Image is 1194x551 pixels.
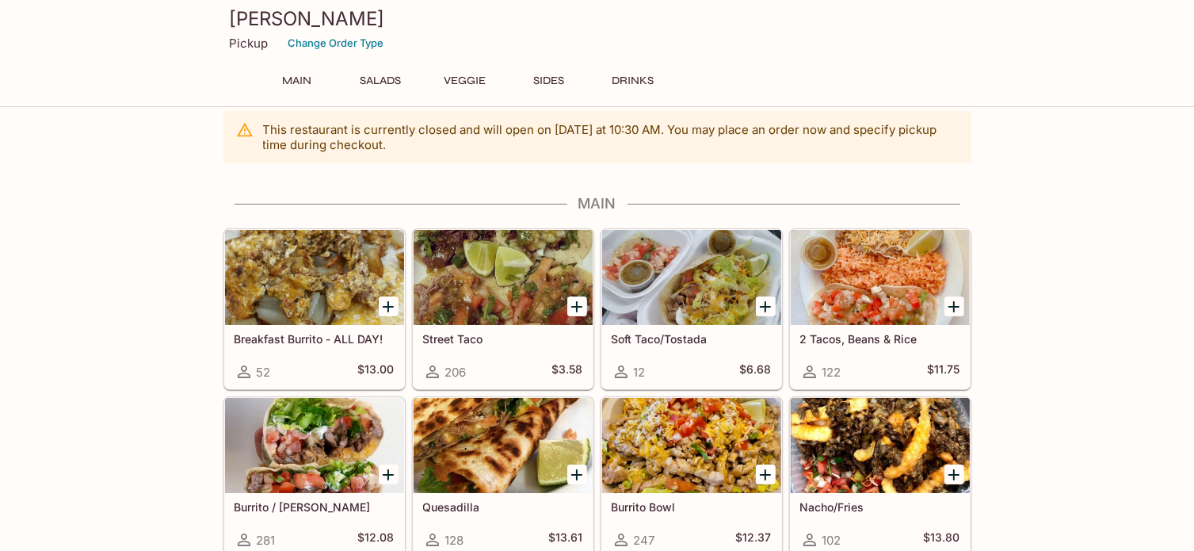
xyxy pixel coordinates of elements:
[235,332,395,346] h5: Breakfast Burrito - ALL DAY!
[345,70,417,92] button: Salads
[414,398,593,493] div: Quesadilla
[224,229,405,389] a: Breakfast Burrito - ALL DAY!52$13.00
[944,297,964,316] button: Add 2 Tacos, Beans & Rice
[379,297,399,316] button: Add Breakfast Burrito - ALL DAY!
[924,530,960,549] h5: $13.80
[549,530,583,549] h5: $13.61
[379,465,399,484] button: Add Burrito / Cali Burrito
[230,36,269,51] p: Pickup
[791,230,970,325] div: 2 Tacos, Beans & Rice
[822,533,841,548] span: 102
[791,398,970,493] div: Nacho/Fries
[235,500,395,514] h5: Burrito / [PERSON_NAME]
[602,230,781,325] div: Soft Taco/Tostada
[358,530,395,549] h5: $12.08
[261,70,333,92] button: Main
[429,70,501,92] button: Veggie
[601,229,782,389] a: Soft Taco/Tostada12$6.68
[225,398,404,493] div: Burrito / Cali Burrito
[756,297,776,316] button: Add Soft Taco/Tostada
[612,500,772,514] h5: Burrito Bowl
[223,195,971,212] h4: Main
[445,365,467,380] span: 206
[263,122,959,152] p: This restaurant is currently closed and will open on [DATE] at 10:30 AM . You may place an order ...
[423,332,583,346] h5: Street Taco
[944,465,964,484] button: Add Nacho/Fries
[634,365,646,380] span: 12
[552,362,583,381] h5: $3.58
[513,70,585,92] button: Sides
[230,6,965,31] h3: [PERSON_NAME]
[567,297,587,316] button: Add Street Taco
[281,31,391,55] button: Change Order Type
[602,398,781,493] div: Burrito Bowl
[257,365,271,380] span: 52
[567,465,587,484] button: Add Quesadilla
[597,70,669,92] button: Drinks
[413,229,593,389] a: Street Taco206$3.58
[790,229,971,389] a: 2 Tacos, Beans & Rice122$11.75
[445,533,464,548] span: 128
[612,332,772,346] h5: Soft Taco/Tostada
[740,362,772,381] h5: $6.68
[928,362,960,381] h5: $11.75
[414,230,593,325] div: Street Taco
[634,533,655,548] span: 247
[358,362,395,381] h5: $13.00
[756,465,776,484] button: Add Burrito Bowl
[257,533,276,548] span: 281
[423,500,583,514] h5: Quesadilla
[800,500,960,514] h5: Nacho/Fries
[800,332,960,346] h5: 2 Tacos, Beans & Rice
[822,365,841,380] span: 122
[736,530,772,549] h5: $12.37
[225,230,404,325] div: Breakfast Burrito - ALL DAY!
